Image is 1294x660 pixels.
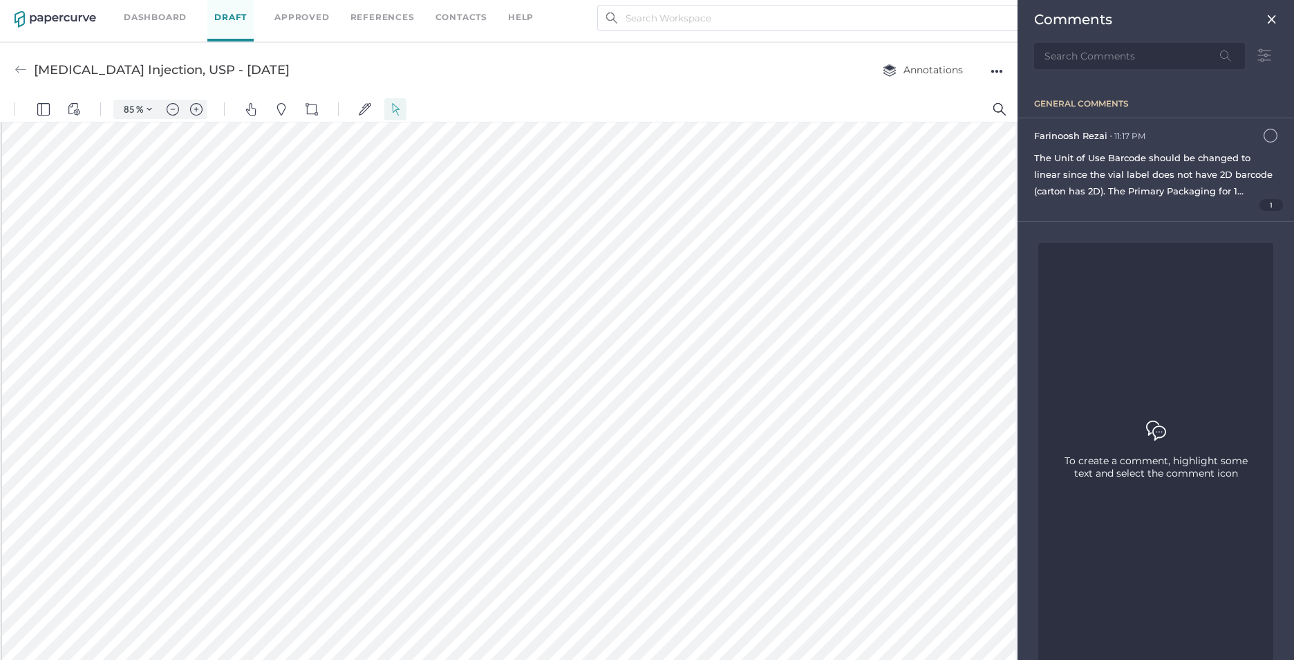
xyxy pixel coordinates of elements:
img: icn-comment-not-resolved.7e303350.svg [1264,129,1277,143]
div: help [508,10,534,25]
img: chevron.svg [147,10,152,15]
img: default-select.svg [389,6,402,19]
button: Shapes [301,1,323,24]
button: Pins [270,1,292,24]
button: Signatures [354,1,376,24]
img: default-magnifying-glass.svg [993,6,1006,19]
img: sort-filter-icon.84b2c6ed.svg [1251,42,1277,69]
a: Contacts [435,10,487,25]
span: Farinoosh Rezai [1034,130,1107,141]
button: Search [988,1,1011,24]
span: % [136,7,143,18]
div: ●●● [991,62,1003,81]
button: Zoom Controls [138,3,160,22]
input: Search Workspace [597,5,1055,31]
input: Search Comments [1034,43,1245,69]
span: Annotations [883,64,963,76]
span: 1 [1259,199,1284,211]
span: The Unit of Use Barcode should be changed to linear since the vial label does not have 2D barcode... [1034,152,1277,263]
img: default-plus.svg [190,6,203,19]
button: Panel [32,1,55,24]
button: Select [384,1,406,24]
a: Approved [274,10,329,25]
img: default-viewcontrols.svg [68,6,80,19]
button: Zoom out [162,3,184,22]
img: default-sign.svg [359,6,371,19]
div: 11:17 PM [1114,131,1145,141]
input: Set zoom [117,6,136,19]
img: default-pin.svg [275,6,288,19]
div: Comments [1034,11,1112,28]
button: Zoom in [185,3,207,22]
button: View Controls [63,1,85,24]
div: general comments [1034,98,1294,109]
div: [MEDICAL_DATA] Injection, USP - [DATE] [34,57,290,83]
div: ● [1110,134,1112,138]
a: References [350,10,415,25]
img: default-minus.svg [167,6,179,19]
img: close.2bdd4758.png [1266,14,1277,25]
img: default-leftsidepanel.svg [37,6,50,19]
img: search.bf03fe8b.svg [606,12,617,24]
img: back-arrow-grey.72011ae3.svg [15,64,27,76]
img: papercurve-logo-colour.7244d18c.svg [15,11,96,28]
img: comments-panel-icon.5d3eae20.svg [1146,421,1166,441]
button: Pan [240,1,262,24]
span: To create a comment, highlight some text and select the comment icon [1062,455,1249,479]
img: shapes-icon.svg [306,6,318,19]
button: Annotations [869,57,977,83]
img: annotation-layers.cc6d0e6b.svg [883,64,897,77]
a: Dashboard [124,10,187,25]
img: default-pan.svg [245,6,257,19]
